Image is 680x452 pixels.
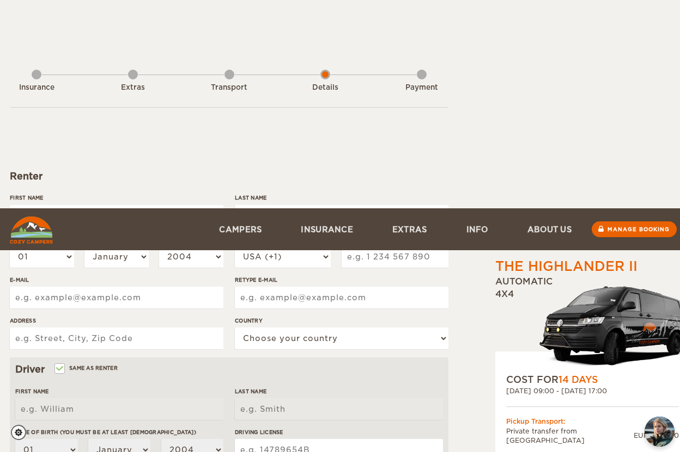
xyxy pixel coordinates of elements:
a: Cookie settings [11,425,33,440]
label: First Name [15,387,223,395]
input: e.g. 1 234 567 890 [342,246,448,268]
td: Private transfer from [GEOGRAPHIC_DATA] [506,426,634,445]
label: Address [10,317,223,325]
div: COST FOR [506,373,679,386]
div: [DATE] 09:00 - [DATE] 17:00 [506,386,679,395]
div: Insurance [7,83,66,93]
div: Extras [103,83,163,93]
label: Country [235,317,448,325]
label: Retype E-mail [235,276,448,284]
div: Driver [15,363,443,376]
input: e.g. example@example.com [10,287,223,308]
div: The Highlander II [495,257,637,276]
label: Driving License [235,428,443,436]
input: e.g. Street, City, Zip Code [10,327,223,349]
input: e.g. example@example.com [235,287,448,308]
label: Same as renter [56,363,118,373]
div: EUR [634,431,648,440]
input: e.g. William [10,205,223,227]
input: e.g. Smith [235,205,448,227]
a: Extras [373,208,447,250]
div: Renter [10,170,448,183]
input: e.g. Smith [235,398,443,420]
a: Info [447,208,508,250]
img: Freyja at Cozy Campers [645,417,675,447]
span: 14 Days [558,374,598,385]
a: Insurance [281,208,373,250]
label: First Name [10,194,223,202]
div: Details [295,83,355,93]
input: Same as renter [56,366,63,373]
img: Cozy Campers [10,216,53,244]
button: chat-button [645,417,675,447]
div: Payment [392,83,452,93]
div: Pickup Transport: [506,417,679,426]
label: Date of birth (You must be at least [DEMOGRAPHIC_DATA]) [15,428,223,436]
input: e.g. William [15,398,223,420]
label: E-mail [10,276,223,284]
a: About us [508,208,591,250]
label: Last Name [235,387,443,395]
div: Transport [199,83,259,93]
label: Last Name [235,194,448,202]
a: Manage booking [592,221,677,237]
a: Campers [199,208,281,250]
